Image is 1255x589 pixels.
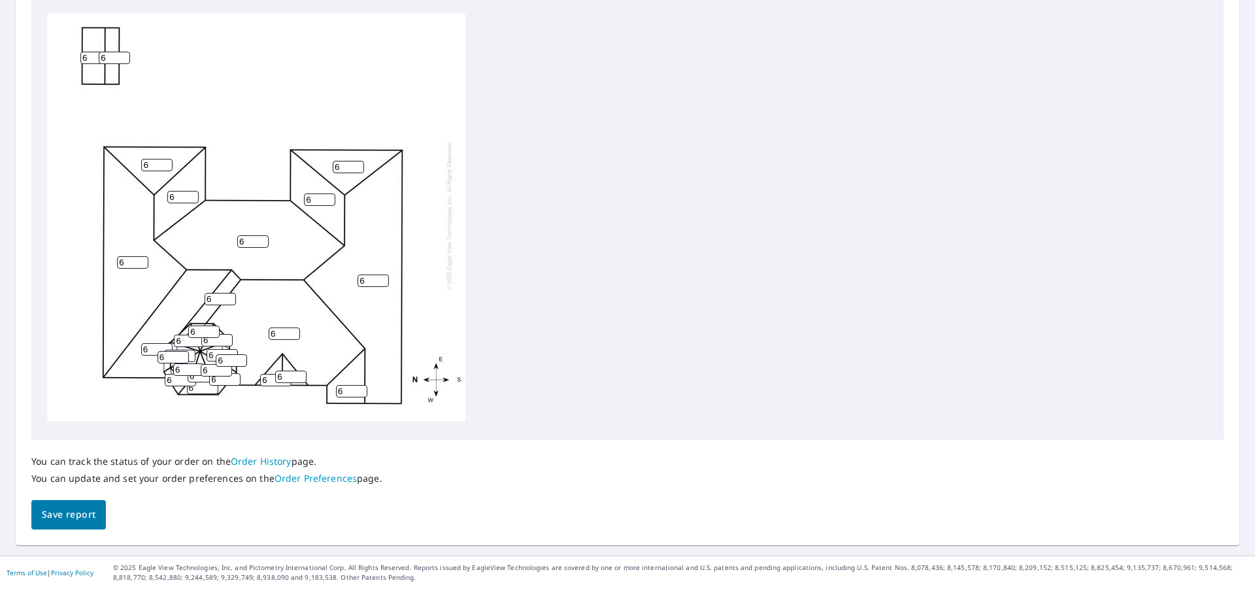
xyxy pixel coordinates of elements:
p: | [7,569,93,577]
button: Save report [31,500,106,530]
a: Order History [231,455,292,467]
a: Privacy Policy [51,568,93,577]
span: Save report [42,507,95,523]
a: Terms of Use [7,568,47,577]
p: You can update and set your order preferences on the page. [31,473,382,484]
p: You can track the status of your order on the page. [31,456,382,467]
p: © 2025 Eagle View Technologies, Inc. and Pictometry International Corp. All Rights Reserved. Repo... [113,563,1248,582]
a: Order Preferences [275,472,357,484]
